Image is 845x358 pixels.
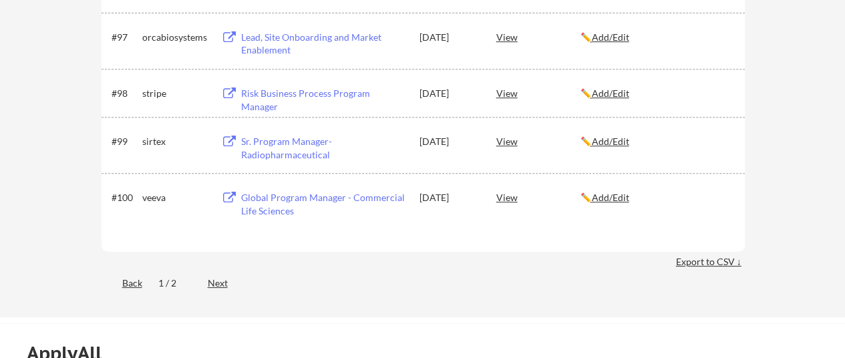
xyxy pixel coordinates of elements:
[592,192,629,203] u: Add/Edit
[496,25,580,49] div: View
[241,31,407,57] div: Lead, Site Onboarding and Market Enablement
[208,277,243,290] div: Next
[676,255,745,268] div: Export to CSV ↓
[241,87,407,113] div: Risk Business Process Program Manager
[419,31,478,44] div: [DATE]
[580,87,733,100] div: ✏️
[580,135,733,148] div: ✏️
[142,191,209,204] div: veeva
[158,277,192,290] div: 1 / 2
[112,87,138,100] div: #98
[419,191,478,204] div: [DATE]
[112,31,138,44] div: #97
[592,136,629,147] u: Add/Edit
[142,135,209,148] div: sirtex
[142,31,209,44] div: orcabiosystems
[142,87,209,100] div: stripe
[112,135,138,148] div: #99
[496,81,580,105] div: View
[419,87,478,100] div: [DATE]
[580,31,733,44] div: ✏️
[241,191,407,217] div: Global Program Manager - Commercial Life Sciences
[580,191,733,204] div: ✏️
[496,129,580,153] div: View
[241,135,407,161] div: Sr. Program Manager-Radiopharmaceutical
[592,31,629,43] u: Add/Edit
[592,87,629,99] u: Add/Edit
[496,185,580,209] div: View
[112,191,138,204] div: #100
[419,135,478,148] div: [DATE]
[102,277,142,290] div: Back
